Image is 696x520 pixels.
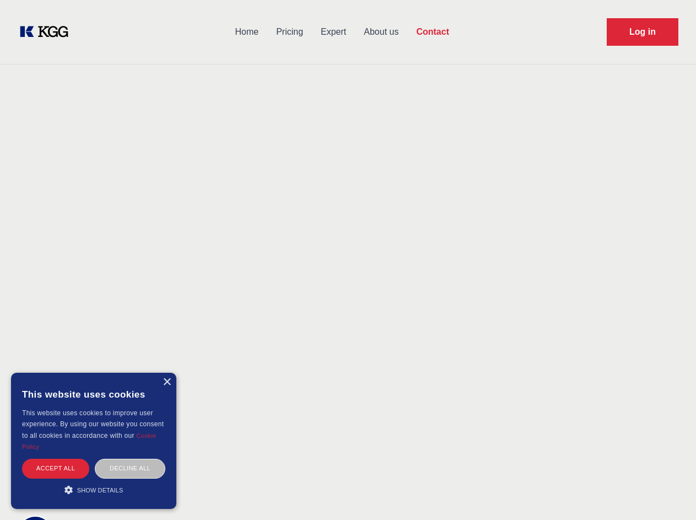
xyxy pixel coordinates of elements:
a: Pricing [267,18,312,46]
div: Show details [22,484,165,495]
div: This website uses cookies [22,381,165,408]
a: Request Demo [607,18,678,46]
span: Show details [77,487,123,494]
span: This website uses cookies to improve user experience. By using our website you consent to all coo... [22,409,164,439]
a: Contact [407,18,458,46]
iframe: Chat Widget [641,467,696,520]
a: Home [226,18,267,46]
a: Cookie Policy [22,432,157,450]
a: About us [355,18,407,46]
div: Close [163,378,171,387]
div: Accept all [22,459,89,478]
a: Expert [312,18,355,46]
a: KOL Knowledge Platform: Talk to Key External Experts (KEE) [18,23,77,41]
div: Decline all [95,459,165,478]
